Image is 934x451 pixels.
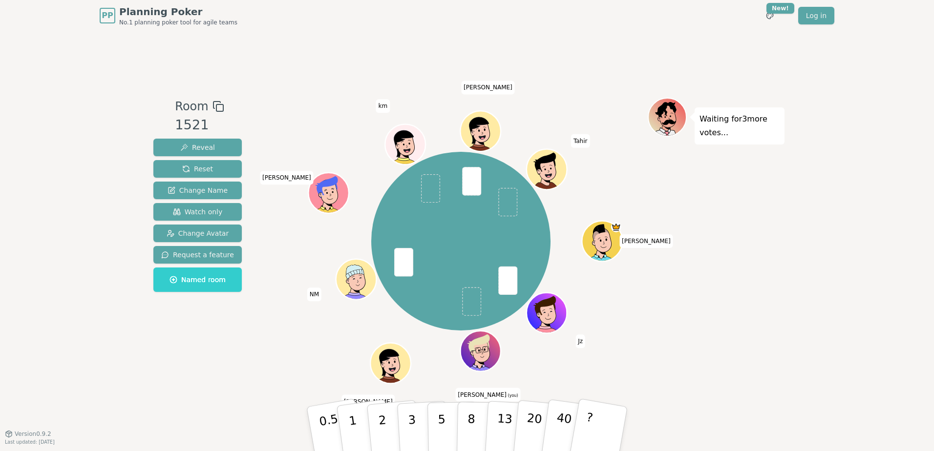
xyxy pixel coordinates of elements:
span: Planning Poker [119,5,237,19]
button: Watch only [153,203,242,221]
span: Reveal [180,143,215,152]
button: Version0.9.2 [5,430,51,438]
span: Click to change your name [461,81,515,94]
span: Click to change your name [455,388,520,402]
span: Request a feature [161,250,234,260]
span: Last updated: [DATE] [5,439,55,445]
span: Click to change your name [571,134,590,148]
span: Version 0.9.2 [15,430,51,438]
a: Log in [798,7,834,24]
a: PPPlanning PokerNo.1 planning poker tool for agile teams [100,5,237,26]
span: Click to change your name [575,334,585,348]
span: chris is the host [611,222,621,232]
button: New! [761,7,779,24]
span: Room [175,98,208,115]
span: PP [102,10,113,21]
span: Change Name [168,185,228,195]
button: Named room [153,267,242,292]
span: Reset [182,164,213,174]
button: Click to change your avatar [461,332,499,370]
span: Click to change your name [341,395,395,409]
span: Change Avatar [167,228,229,238]
span: (you) [507,393,518,398]
span: Click to change your name [376,99,390,113]
span: Watch only [173,207,223,217]
span: Click to change your name [307,287,321,301]
button: Reveal [153,139,242,156]
button: Request a feature [153,246,242,264]
span: Click to change your name [260,171,314,184]
div: 1521 [175,115,224,135]
button: Reset [153,160,242,178]
button: Change Name [153,182,242,199]
div: New! [766,3,794,14]
span: Named room [170,275,226,285]
p: Waiting for 3 more votes... [700,112,780,140]
button: Change Avatar [153,225,242,242]
span: No.1 planning poker tool for agile teams [119,19,237,26]
span: Click to change your name [619,234,673,248]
